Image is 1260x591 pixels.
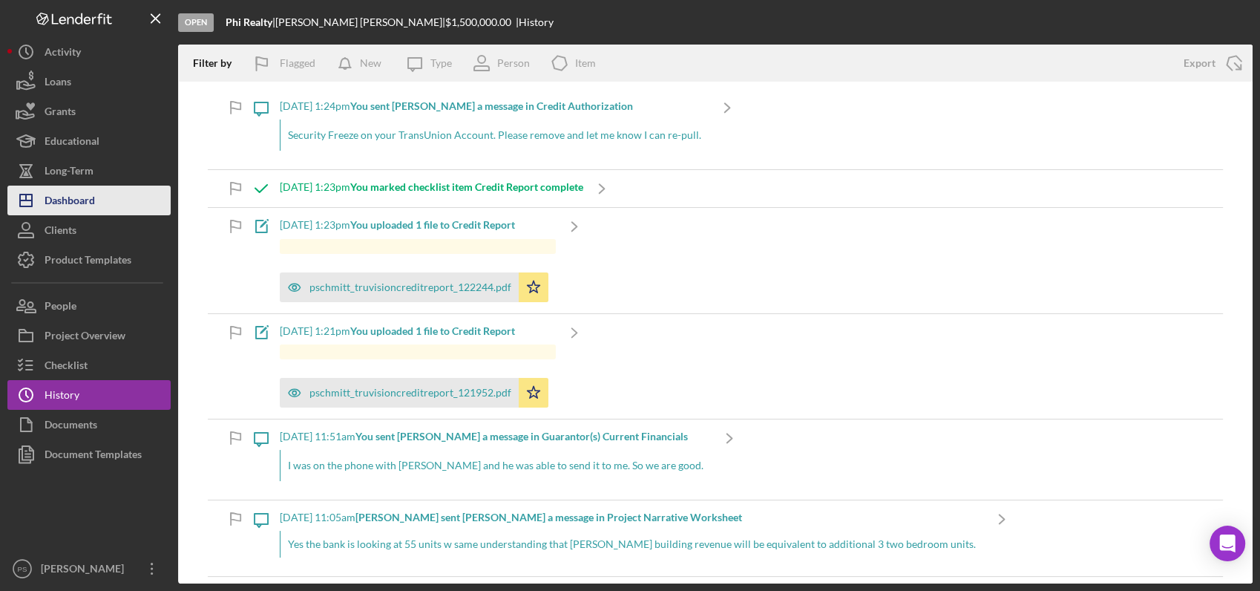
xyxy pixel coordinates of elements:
[1210,526,1245,561] div: Open Intercom Messenger
[7,37,171,67] button: Activity
[243,500,1020,576] a: [DATE] 11:05am[PERSON_NAME] sent [PERSON_NAME] a message in Project Narrative WorksheetYes the ba...
[243,170,620,207] a: [DATE] 1:23pmYou marked checklist item Credit Report complete
[330,48,396,78] button: New
[280,531,983,558] div: Yes the bank is looking at 55 units w same understanding that [PERSON_NAME] building revenue will...
[355,511,742,523] b: [PERSON_NAME] sent [PERSON_NAME] a message in Project Narrative Worksheet
[45,126,99,160] div: Educational
[45,156,93,189] div: Long-Term
[45,410,97,443] div: Documents
[350,218,515,231] b: You uploaded 1 file to Credit Report
[309,387,511,399] div: pschmitt_truvisioncreditreport_121952.pdf
[350,180,583,193] b: You marked checklist item Credit Report complete
[280,272,548,302] button: pschmitt_truvisioncreditreport_122244.pdf
[280,325,556,337] div: [DATE] 1:21pm
[7,186,171,215] button: Dashboard
[288,127,701,143] p: Security Freeze on your TransUnion Account. Please remove and let me know I can re-pull.
[243,208,593,313] a: [DATE] 1:23pmYou uploaded 1 file to Credit Reportpschmitt_truvisioncreditreport_122244.pdf
[7,380,171,410] button: History
[226,16,275,28] div: |
[7,67,171,97] button: Loans
[45,215,76,249] div: Clients
[7,97,171,126] button: Grants
[7,291,171,321] button: People
[430,57,452,69] div: Type
[45,245,131,278] div: Product Templates
[45,97,76,130] div: Grants
[7,410,171,440] button: Documents
[497,57,530,69] div: Person
[280,181,583,193] div: [DATE] 1:23pm
[7,440,171,469] button: Document Templates
[288,457,703,474] p: I was on the phone with [PERSON_NAME] and he was able to send it to me. So we are good.
[243,89,746,169] a: [DATE] 1:24pmYou sent [PERSON_NAME] a message in Credit AuthorizationSecurity Freeze on your Tran...
[355,430,688,443] b: You sent [PERSON_NAME] a message in Guarantor(s) Current Financials
[280,100,709,112] div: [DATE] 1:24pm
[1184,48,1215,78] div: Export
[445,16,516,28] div: $1,500,000.00
[7,350,171,380] button: Checklist
[309,281,511,293] div: pschmitt_truvisioncreditreport_122244.pdf
[7,321,171,350] button: Project Overview
[350,324,515,337] b: You uploaded 1 file to Credit Report
[516,16,554,28] div: | History
[45,291,76,324] div: People
[7,245,171,275] button: Product Templates
[193,57,243,69] div: Filter by
[280,512,983,523] div: [DATE] 11:05am
[243,419,748,500] a: [DATE] 11:51amYou sent [PERSON_NAME] a message in Guarantor(s) Current FinancialsI was on the pho...
[7,126,171,156] button: Educational
[45,350,88,384] div: Checklist
[575,57,596,69] div: Item
[45,37,81,71] div: Activity
[7,156,171,186] button: Long-Term
[45,321,125,354] div: Project Overview
[7,215,171,245] button: Clients
[45,186,95,219] div: Dashboard
[275,16,445,28] div: [PERSON_NAME] [PERSON_NAME] |
[226,16,272,28] b: Phi Realty
[243,314,593,419] a: [DATE] 1:21pmYou uploaded 1 file to Credit Reportpschmitt_truvisioncreditreport_121952.pdf
[280,48,315,78] div: Flagged
[37,554,134,587] div: [PERSON_NAME]
[45,440,142,473] div: Document Templates
[178,13,214,32] div: Open
[18,565,27,573] text: PS
[243,48,330,78] button: Flagged
[350,99,633,112] b: You sent [PERSON_NAME] a message in Credit Authorization
[280,219,556,231] div: [DATE] 1:23pm
[280,378,548,408] button: pschmitt_truvisioncreditreport_121952.pdf
[7,554,171,584] button: PS[PERSON_NAME]
[280,431,711,443] div: [DATE] 11:51am
[45,67,71,100] div: Loans
[1169,48,1253,78] button: Export
[360,48,381,78] div: New
[45,380,79,414] div: History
